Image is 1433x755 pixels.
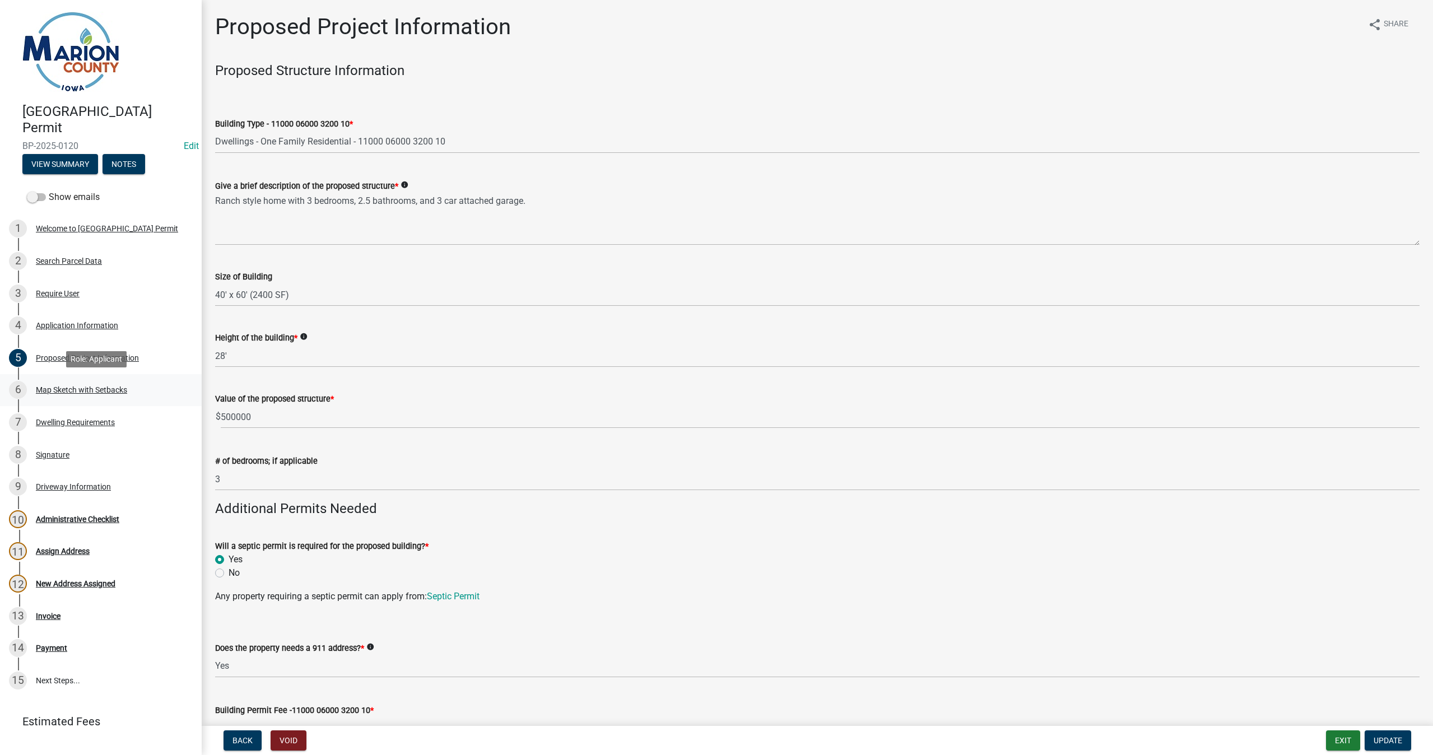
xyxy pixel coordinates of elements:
span: Back [232,736,253,745]
button: Notes [103,154,145,174]
i: info [401,181,408,189]
span: Share [1384,18,1408,31]
div: 4 [9,316,27,334]
div: 5 [9,349,27,367]
h4: [GEOGRAPHIC_DATA] Permit [22,104,193,136]
label: # of bedrooms; if applicable [215,458,318,465]
wm-modal-confirm: Notes [103,160,145,169]
div: 11 [9,542,27,560]
img: Marion County, Iowa [22,12,119,92]
span: BP-2025-0120 [22,141,179,151]
div: Map Sketch with Setbacks [36,386,127,394]
label: Building Permit Fee -11000 06000 3200 10 [215,707,374,715]
div: 7 [9,413,27,431]
button: Void [271,730,306,751]
div: 14 [9,639,27,657]
wm-modal-confirm: Summary [22,160,98,169]
div: Require User [36,290,80,297]
div: 2 [9,252,27,270]
a: Septic Permit [427,591,480,602]
h1: Proposed Project Information [215,13,511,40]
div: 12 [9,575,27,593]
div: Signature [36,451,69,459]
div: 8 [9,446,27,464]
div: Welcome to [GEOGRAPHIC_DATA] Permit [36,225,178,232]
div: Proposed Project Information [36,354,139,362]
div: 3 [9,285,27,302]
button: View Summary [22,154,98,174]
h4: Additional Permits Needed [215,501,1420,517]
span: $ [215,406,221,428]
span: $ [215,717,221,740]
div: Driveway Information [36,483,111,491]
div: 15 [9,672,27,689]
h4: Proposed Structure Information [215,63,1420,79]
button: Back [224,730,262,751]
button: shareShare [1359,13,1417,35]
label: Size of Building [215,273,272,281]
div: 6 [9,381,27,399]
div: 13 [9,607,27,625]
div: 10 [9,510,27,528]
label: No [229,566,240,580]
label: Does the property needs a 911 address? [215,645,364,653]
i: info [300,333,308,341]
i: info [366,643,374,651]
div: New Address Assigned [36,580,115,588]
div: Application Information [36,321,118,329]
div: Search Parcel Data [36,257,102,265]
div: Invoice [36,612,61,620]
button: Update [1365,730,1411,751]
label: Height of the building [215,334,297,342]
button: Exit [1326,730,1360,751]
label: Give a brief description of the proposed structure [215,183,398,190]
div: 9 [9,478,27,496]
i: share [1368,18,1381,31]
div: Dwelling Requirements [36,418,115,426]
div: Role: Applicant [66,351,127,367]
label: Building Type - 11000 06000 3200 10 [215,120,353,128]
label: Yes [229,553,243,566]
wm-modal-confirm: Edit Application Number [184,141,199,151]
div: 1 [9,220,27,237]
span: Update [1374,736,1402,745]
div: Assign Address [36,547,90,555]
div: Administrative Checklist [36,515,119,523]
a: Edit [184,141,199,151]
div: Payment [36,644,67,652]
label: Will a septic permit is required for the proposed building? [215,543,429,551]
p: Any property requiring a septic permit can apply from: [215,590,1420,603]
a: Estimated Fees [9,710,184,733]
label: Show emails [27,190,100,204]
label: Value of the proposed structure [215,395,334,403]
